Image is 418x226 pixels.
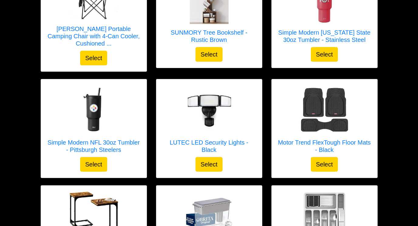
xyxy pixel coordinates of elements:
[162,139,256,153] h5: LUTEC LED Security Lights - Black
[195,47,223,62] button: Select
[311,157,338,172] button: Select
[311,47,338,62] button: Select
[80,51,107,65] button: Select
[162,85,256,157] a: LUTEC LED Security Lights - Black LUTEC LED Security Lights - Black
[300,85,349,134] img: Motor Trend FlexTough Floor Mats - Black
[278,85,371,157] a: Motor Trend FlexTough Floor Mats - Black Motor Trend FlexTough Floor Mats - Black
[195,157,223,172] button: Select
[278,29,371,43] h5: Simple Modern [US_STATE] State 30oz Tumbler - Stainless Steel
[162,29,256,43] h5: SUNMORY Tree Bookshelf - Rustic Brown
[47,139,141,153] h5: Simple Modern NFL 30oz Tumbler - Pittsburgh Steelers
[185,85,233,134] img: LUTEC LED Security Lights - Black
[47,85,141,157] a: Simple Modern NFL 30oz Tumbler - Pittsburgh Steelers Simple Modern NFL 30oz Tumbler - Pittsburgh ...
[70,85,118,134] img: Simple Modern NFL 30oz Tumbler - Pittsburgh Steelers
[278,139,371,153] h5: Motor Trend FlexTough Floor Mats - Black
[80,157,107,172] button: Select
[47,25,141,47] h5: [PERSON_NAME] Portable Camping Chair with 4-Can Cooler, Cushioned ...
